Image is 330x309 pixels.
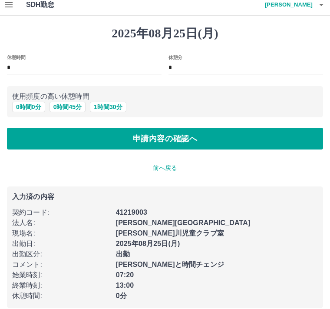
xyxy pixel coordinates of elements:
b: 0分 [116,292,127,299]
h1: 2025年08月25日(月) [7,26,323,41]
label: 休憩時間 [7,54,25,60]
b: 13:00 [116,282,134,289]
button: 0時間45分 [49,102,86,112]
b: 07:20 [116,271,134,279]
b: [PERSON_NAME][GEOGRAPHIC_DATA] [116,219,251,226]
button: 1時間30分 [90,102,126,112]
p: 現場名 : [12,228,111,239]
label: 休憩分 [168,54,182,60]
b: 41219003 [116,209,147,216]
button: 0時間0分 [12,102,45,112]
p: 終業時刻 : [12,280,111,291]
p: 法人名 : [12,218,111,228]
p: 入力済の内容 [12,193,318,200]
p: 出勤区分 : [12,249,111,259]
p: 出勤日 : [12,239,111,249]
p: コメント : [12,259,111,270]
p: 休憩時間 : [12,291,111,301]
p: 使用頻度の高い休憩時間 [12,91,318,102]
button: 申請内容の確認へ [7,128,323,150]
b: 2025年08月25日(月) [116,240,180,247]
p: 前へ戻る [7,163,323,173]
b: 出勤 [116,250,130,258]
p: 始業時刻 : [12,270,111,280]
b: [PERSON_NAME]川児童クラブ室 [116,229,224,237]
b: [PERSON_NAME]と時間チェンジ [116,261,224,268]
p: 契約コード : [12,207,111,218]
